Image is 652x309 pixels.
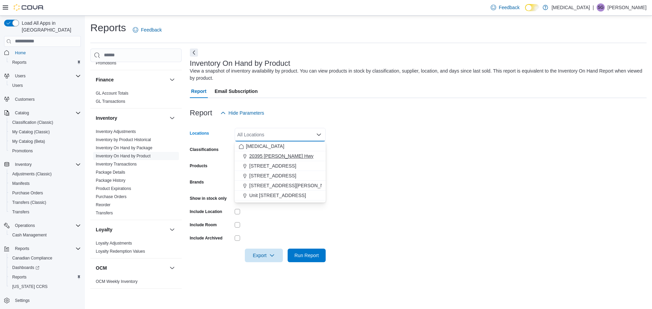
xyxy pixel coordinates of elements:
[1,295,84,305] button: Settings
[96,178,125,183] span: Package History
[10,128,53,136] a: My Catalog (Classic)
[96,145,152,151] span: Inventory On Hand by Package
[190,49,198,57] button: Next
[12,49,81,57] span: Home
[10,254,81,262] span: Canadian Compliance
[12,95,81,103] span: Customers
[316,132,322,137] button: Close list of options
[12,60,26,65] span: Reports
[10,170,54,178] a: Adjustments (Classic)
[235,141,326,151] button: [MEDICAL_DATA]
[10,283,81,291] span: Washington CCRS
[499,4,520,11] span: Feedback
[10,283,50,291] a: [US_STATE] CCRS
[10,147,36,155] a: Promotions
[96,265,107,271] h3: OCM
[190,235,222,241] label: Include Archived
[96,162,137,167] a: Inventory Transactions
[10,231,49,239] a: Cash Management
[96,115,167,121] button: Inventory
[10,179,32,188] a: Manifests
[190,131,209,136] label: Locations
[190,222,217,228] label: Include Room
[12,120,53,125] span: Classification (Classic)
[10,264,42,272] a: Dashboards
[7,169,84,179] button: Adjustments (Classic)
[593,3,594,12] p: |
[1,108,84,118] button: Catalog
[249,162,296,169] span: [STREET_ADDRESS]
[12,160,34,169] button: Inventory
[15,162,32,167] span: Inventory
[12,296,32,305] a: Settings
[597,3,605,12] div: Sarah Guthman
[96,99,125,104] a: GL Transactions
[12,221,81,230] span: Operations
[7,137,84,146] button: My Catalog (Beta)
[15,73,25,79] span: Users
[12,83,23,88] span: Users
[235,151,326,161] button: 20395 [PERSON_NAME] Hwy
[190,179,204,185] label: Brands
[10,58,81,66] span: Reports
[488,1,522,14] a: Feedback
[10,208,81,216] span: Transfers
[190,196,227,201] label: Show in stock only
[12,296,81,305] span: Settings
[249,249,279,262] span: Export
[190,67,643,82] div: View a snapshot of inventory availability by product. You can view products in stock by classific...
[10,208,32,216] a: Transfers
[96,210,113,216] span: Transfers
[249,182,336,189] span: [STREET_ADDRESS][PERSON_NAME]
[96,240,132,246] span: Loyalty Adjustments
[96,76,167,83] button: Finance
[96,137,151,142] span: Inventory by Product Historical
[10,81,25,90] a: Users
[7,263,84,272] a: Dashboards
[96,186,131,191] span: Product Expirations
[190,209,222,214] label: Include Location
[96,154,150,158] a: Inventory On Hand by Product
[96,202,110,208] span: Reorder
[551,3,590,12] p: [MEDICAL_DATA]
[12,232,47,238] span: Cash Management
[96,61,116,65] a: Promotions
[7,81,84,90] button: Users
[12,72,28,80] button: Users
[15,246,29,251] span: Reports
[1,221,84,230] button: Operations
[96,137,151,142] a: Inventory by Product Historical
[96,129,136,134] a: Inventory Adjustments
[90,21,126,35] h1: Reports
[10,128,81,136] span: My Catalog (Classic)
[15,50,26,56] span: Home
[10,198,81,207] span: Transfers (Classic)
[1,94,84,104] button: Customers
[15,97,35,102] span: Customers
[215,84,258,98] span: Email Subscription
[608,3,647,12] p: [PERSON_NAME]
[7,58,84,67] button: Reports
[90,239,182,258] div: Loyalty
[191,84,206,98] span: Report
[130,23,164,37] a: Feedback
[90,128,182,220] div: Inventory
[190,59,290,67] h3: Inventory On Hand by Product
[96,146,152,150] a: Inventory On Hand by Package
[294,252,319,259] span: Run Report
[7,118,84,127] button: Classification (Classic)
[229,110,264,116] span: Hide Parameters
[96,60,116,66] span: Promotions
[7,198,84,207] button: Transfers (Classic)
[12,148,33,154] span: Promotions
[1,244,84,253] button: Reports
[96,76,114,83] h3: Finance
[249,172,296,179] span: [STREET_ADDRESS]
[249,192,306,199] span: Unit [STREET_ADDRESS]
[190,147,219,152] label: Classifications
[10,273,29,281] a: Reports
[168,264,176,272] button: OCM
